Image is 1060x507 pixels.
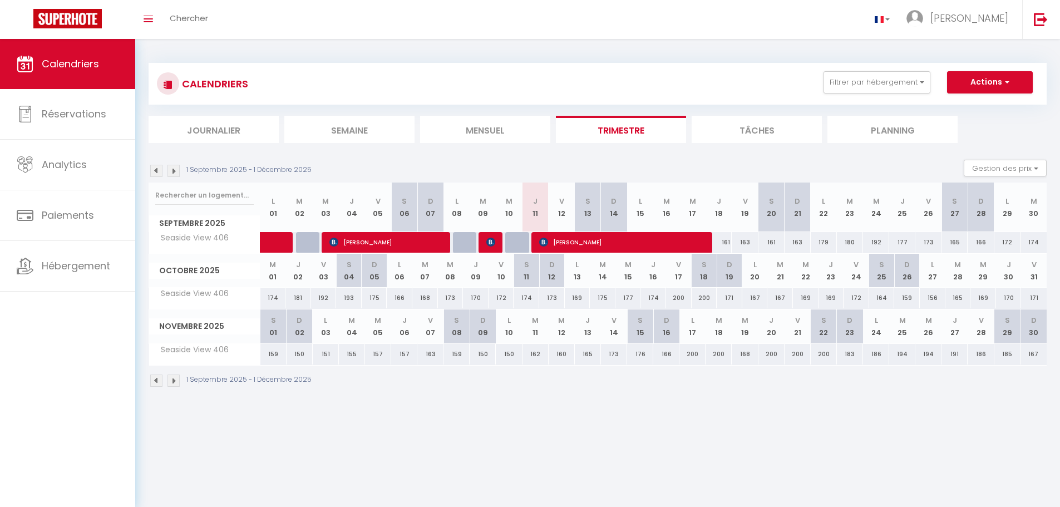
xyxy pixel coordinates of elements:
[507,315,511,326] abbr: L
[767,254,793,288] th: 21
[915,232,941,253] div: 173
[1031,315,1037,326] abbr: D
[480,196,486,206] abbr: M
[894,288,920,308] div: 159
[463,254,489,288] th: 09
[1034,12,1048,26] img: logout
[1031,196,1037,206] abbr: M
[811,232,837,253] div: 179
[412,254,438,288] th: 07
[758,183,785,232] th: 20
[1032,259,1037,270] abbr: V
[953,315,957,326] abbr: J
[769,315,773,326] abbr: J
[522,309,549,343] th: 11
[365,309,391,343] th: 05
[819,254,844,288] th: 23
[480,315,486,326] abbr: D
[575,259,579,270] abbr: L
[549,309,575,343] th: 12
[863,344,889,365] div: 186
[931,259,934,270] abbr: L
[793,254,819,288] th: 22
[717,196,721,206] abbr: J
[627,183,653,232] th: 15
[438,254,464,288] th: 08
[447,259,453,270] abbr: M
[822,196,825,206] abbr: L
[844,288,869,308] div: 172
[42,259,110,273] span: Hébergement
[879,259,884,270] abbr: S
[565,254,590,288] th: 13
[402,196,407,206] abbr: S
[777,259,783,270] abbr: M
[149,215,260,232] span: Septembre 2025
[558,315,565,326] abbr: M
[941,232,968,253] div: 165
[979,315,984,326] abbr: V
[742,315,748,326] abbr: M
[889,232,915,253] div: 177
[362,254,387,288] th: 05
[522,344,549,365] div: 162
[640,254,666,288] th: 16
[422,259,428,270] abbr: M
[601,344,627,365] div: 173
[994,183,1020,232] th: 29
[945,254,971,288] th: 28
[679,183,706,232] th: 17
[666,288,692,308] div: 200
[599,259,606,270] abbr: M
[952,196,957,206] abbr: S
[539,232,705,253] span: [PERSON_NAME]
[653,309,679,343] th: 16
[915,309,941,343] th: 26
[906,10,923,27] img: ...
[9,4,42,38] button: Ouvrir le widget de chat LiveChat
[474,259,478,270] abbr: J
[313,309,339,343] th: 03
[463,288,489,308] div: 170
[970,254,996,288] th: 29
[287,309,313,343] th: 02
[920,288,945,308] div: 156
[978,196,984,206] abbr: D
[438,288,464,308] div: 173
[639,196,642,206] abbr: L
[42,57,99,71] span: Calendriers
[980,259,987,270] abbr: M
[994,232,1020,253] div: 172
[348,315,355,326] abbr: M
[846,196,853,206] abbr: M
[811,309,837,343] th: 22
[398,259,401,270] abbr: L
[296,259,300,270] abbr: J
[149,116,279,143] li: Journalier
[994,344,1020,365] div: 185
[1020,232,1047,253] div: 174
[732,183,758,232] th: 19
[42,107,106,121] span: Réservations
[706,232,732,253] div: 161
[585,196,590,206] abbr: S
[689,196,696,206] abbr: M
[941,309,968,343] th: 27
[915,344,941,365] div: 194
[285,288,311,308] div: 181
[863,232,889,253] div: 192
[524,259,529,270] abbr: S
[601,309,627,343] th: 14
[954,259,961,270] abbr: M
[470,183,496,232] th: 09
[785,232,811,253] div: 163
[272,196,275,206] abbr: L
[795,315,800,326] abbr: V
[829,259,833,270] abbr: J
[387,288,412,308] div: 166
[727,259,732,270] abbr: D
[869,254,895,288] th: 25
[514,288,539,308] div: 174
[615,288,641,308] div: 177
[717,254,742,288] th: 19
